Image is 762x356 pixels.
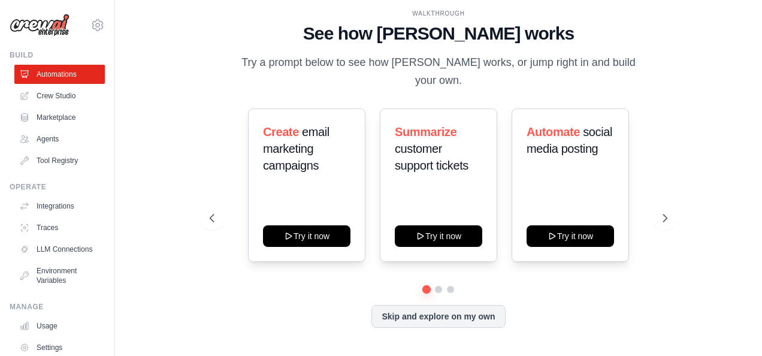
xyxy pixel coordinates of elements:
a: Crew Studio [14,86,105,105]
button: Skip and explore on my own [371,305,505,328]
div: Build [10,50,105,60]
div: WALKTHROUGH [210,9,668,18]
span: Summarize [395,125,456,138]
a: LLM Connections [14,240,105,259]
span: social media posting [527,125,612,155]
p: Try a prompt below to see how [PERSON_NAME] works, or jump right in and build your own. [237,54,640,89]
span: Create [263,125,299,138]
a: Traces [14,218,105,237]
button: Try it now [395,225,482,247]
button: Try it now [527,225,614,247]
a: Tool Registry [14,151,105,170]
span: customer support tickets [395,142,468,172]
img: Logo [10,14,69,37]
h1: See how [PERSON_NAME] works [210,23,668,44]
span: Automate [527,125,580,138]
div: Manage [10,302,105,312]
div: Operate [10,182,105,192]
a: Integrations [14,197,105,216]
a: Usage [14,316,105,336]
a: Agents [14,129,105,149]
button: Try it now [263,225,350,247]
a: Environment Variables [14,261,105,290]
a: Marketplace [14,108,105,127]
a: Automations [14,65,105,84]
span: email marketing campaigns [263,125,329,172]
